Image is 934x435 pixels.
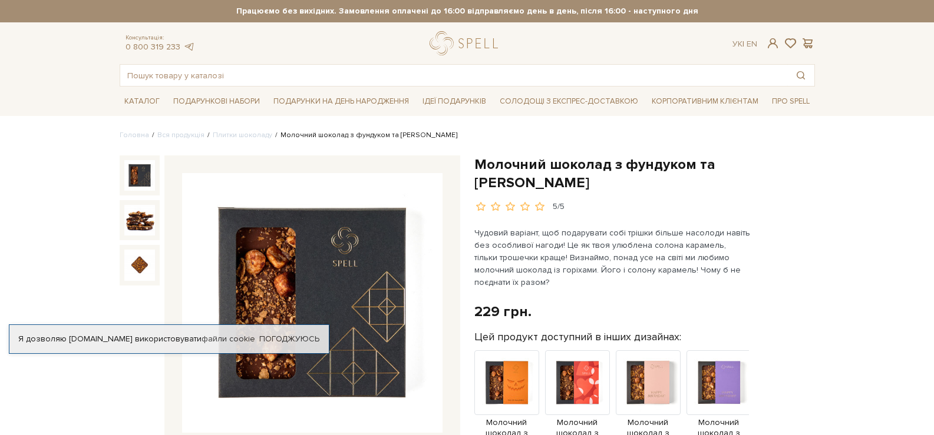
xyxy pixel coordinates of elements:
img: Продукт [687,350,751,415]
a: Погоджуюсь [259,334,319,344]
a: Корпоративним клієнтам [647,92,763,111]
a: Подарункові набори [169,92,265,111]
img: Молочний шоколад з фундуком та солоною карамеллю [124,205,155,235]
a: Головна [120,131,149,140]
a: telegram [183,42,195,52]
img: Молочний шоколад з фундуком та солоною карамеллю [124,250,155,280]
img: Продукт [545,350,610,415]
strong: Працюємо без вихідних. Замовлення оплачені до 16:00 відправляємо день в день, після 16:00 - насту... [120,6,815,16]
img: Молочний шоколад з фундуком та солоною карамеллю [124,160,155,191]
a: файли cookie [202,334,255,344]
a: Плитки шоколаду [213,131,272,140]
a: Подарунки на День народження [269,92,414,111]
a: Солодощі з експрес-доставкою [495,91,643,111]
a: Про Spell [767,92,814,111]
img: Продукт [616,350,681,415]
a: Ідеї подарунків [418,92,491,111]
div: 229 грн. [474,303,532,321]
div: Ук [732,39,757,49]
a: En [747,39,757,49]
div: 5/5 [553,201,565,212]
p: Чудовий варіант, щоб подарувати собі трішки більше насолоди навіть без особливої нагоди! Це як тв... [474,227,751,288]
li: Молочний шоколад з фундуком та [PERSON_NAME] [272,130,457,141]
img: Продукт [474,350,539,415]
a: 0 800 319 233 [126,42,180,52]
a: Вся продукція [157,131,204,140]
span: | [742,39,744,49]
input: Пошук товару у каталозі [120,65,787,86]
span: Консультація: [126,34,195,42]
a: logo [430,31,503,55]
h1: Молочний шоколад з фундуком та [PERSON_NAME] [474,155,815,192]
button: Пошук товару у каталозі [787,65,814,86]
div: Я дозволяю [DOMAIN_NAME] використовувати [9,334,329,344]
img: Молочний шоколад з фундуком та солоною карамеллю [182,173,443,433]
label: Цей продукт доступний в інших дизайнах: [474,330,681,344]
a: Каталог [120,92,164,111]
